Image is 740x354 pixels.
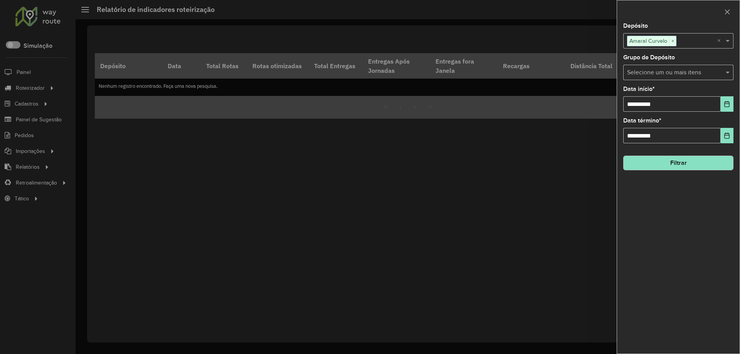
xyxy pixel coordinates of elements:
[721,96,733,112] button: Choose Date
[623,53,675,62] label: Grupo de Depósito
[717,36,724,45] span: Clear all
[721,128,733,143] button: Choose Date
[623,156,733,170] button: Filtrar
[627,36,669,45] span: Amaral Curvelo
[623,84,655,94] label: Data início
[669,37,676,46] span: ×
[623,116,661,125] label: Data término
[623,21,648,30] label: Depósito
